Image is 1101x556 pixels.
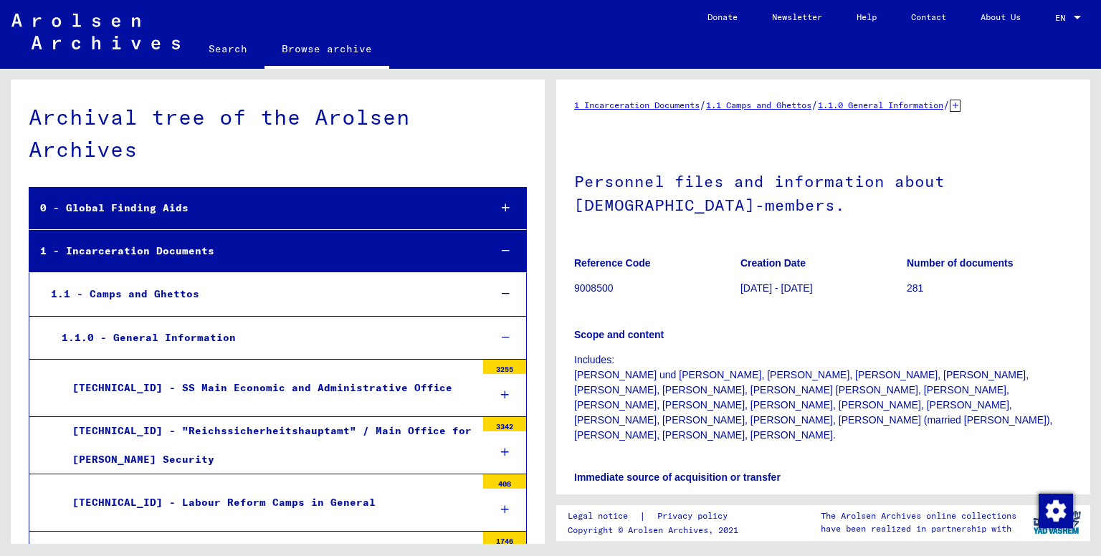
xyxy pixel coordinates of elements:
img: yv_logo.png [1030,504,1084,540]
img: Change consent [1039,494,1073,528]
a: Search [191,32,264,66]
img: Arolsen_neg.svg [11,14,180,49]
p: have been realized in partnership with [821,522,1016,535]
p: Includes: [PERSON_NAME] und [PERSON_NAME], [PERSON_NAME], [PERSON_NAME], [PERSON_NAME], [PERSON_N... [574,353,1072,443]
div: [TECHNICAL_ID] - Labour Reform Camps in General [62,489,476,517]
div: 3255 [483,360,526,374]
div: [TECHNICAL_ID] - SS Main Economic and Administrative Office [62,374,476,402]
span: / [811,98,818,111]
b: Immediate source of acquisition or transfer [574,471,781,483]
a: Browse archive [264,32,389,69]
a: 1 Incarceration Documents [574,100,700,110]
span: / [943,98,950,111]
b: Reference Code [574,257,651,269]
p: 9008500 [574,281,740,296]
p: Copyright © Arolsen Archives, 2021 [568,524,745,537]
a: Privacy policy [646,509,745,524]
div: 3342 [483,417,526,431]
span: / [700,98,706,111]
b: Scope and content [574,329,664,340]
div: [TECHNICAL_ID] - "Reichssicherheitshauptamt" / Main Office for [PERSON_NAME] Security [62,417,476,473]
b: Number of documents [907,257,1014,269]
div: Archival tree of the Arolsen Archives [29,101,527,166]
h1: Personnel files and information about [DEMOGRAPHIC_DATA]-members. [574,148,1072,235]
a: Legal notice [568,509,639,524]
a: 1.1 Camps and Ghettos [706,100,811,110]
div: 1 - Incarceration Documents [29,237,477,265]
div: Change consent [1038,493,1072,527]
div: 408 [483,474,526,489]
span: EN [1055,13,1071,23]
p: 281 [907,281,1072,296]
a: 1.1.0 General Information [818,100,943,110]
div: 1.1 - Camps and Ghettos [40,280,477,308]
b: Creation Date [740,257,806,269]
p: [DATE] - [DATE] [740,281,906,296]
div: 1.1.0 - General Information [51,324,477,352]
div: 0 - Global Finding Aids [29,194,477,222]
div: 1746 [483,532,526,546]
div: | [568,509,745,524]
p: The Arolsen Archives online collections [821,509,1016,522]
